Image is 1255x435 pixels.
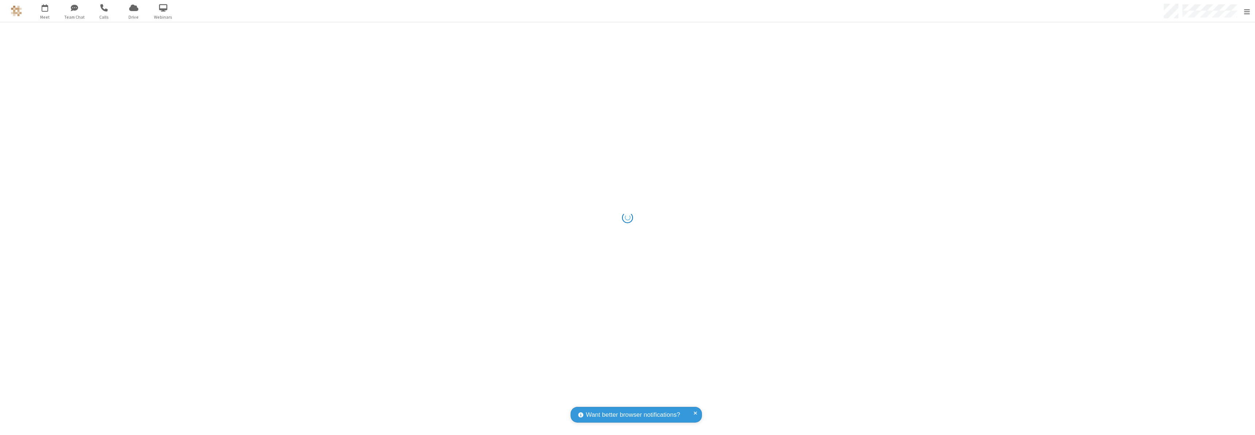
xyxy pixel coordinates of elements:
[61,14,88,20] span: Team Chat
[586,410,680,420] span: Want better browser notifications?
[120,14,147,20] span: Drive
[11,5,22,16] img: QA Selenium DO NOT DELETE OR CHANGE
[150,14,177,20] span: Webinars
[1237,416,1250,430] iframe: Chat
[90,14,118,20] span: Calls
[31,14,59,20] span: Meet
